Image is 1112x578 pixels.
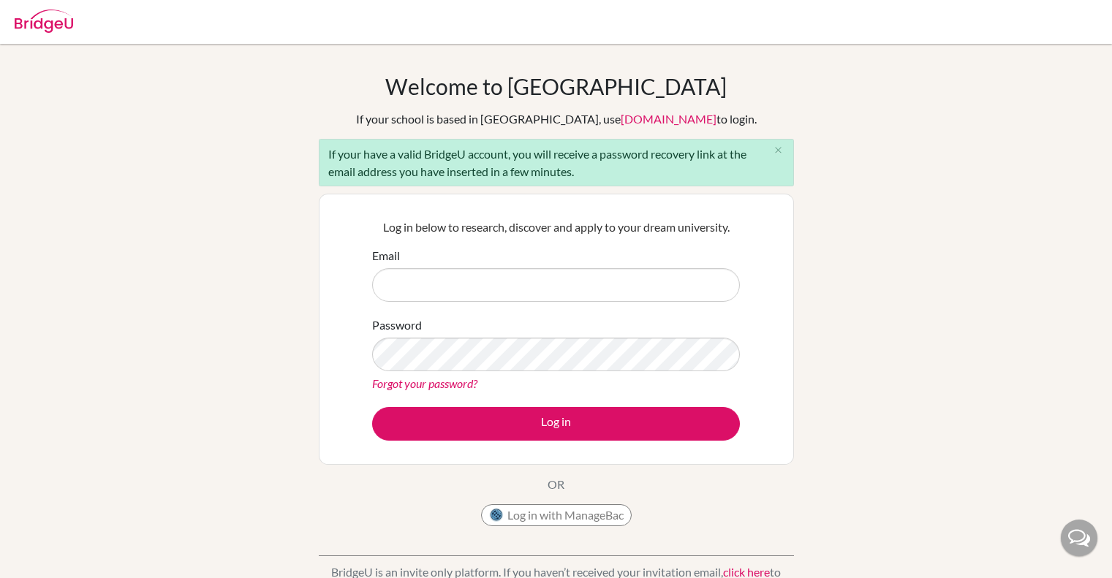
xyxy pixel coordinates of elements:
[481,504,632,526] button: Log in with ManageBac
[385,73,727,99] h1: Welcome to [GEOGRAPHIC_DATA]
[372,407,740,441] button: Log in
[548,476,564,493] p: OR
[356,110,757,128] div: If your school is based in [GEOGRAPHIC_DATA], use to login.
[15,9,73,33] img: Bridge-U
[773,145,784,156] i: close
[372,316,422,334] label: Password
[372,376,477,390] a: Forgot your password?
[372,247,400,265] label: Email
[319,139,794,186] div: If your have a valid BridgeU account, you will receive a password recovery link at the email addr...
[764,140,793,161] button: Close
[621,112,716,126] a: [DOMAIN_NAME]
[372,218,740,236] p: Log in below to research, discover and apply to your dream university.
